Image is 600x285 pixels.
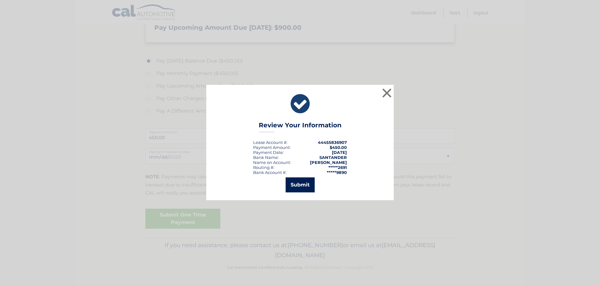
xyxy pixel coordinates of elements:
div: Payment Amount: [253,145,291,150]
div: Name on Account: [253,160,291,165]
div: Lease Account #: [253,140,287,145]
h3: Review Your Information [259,121,342,132]
div: : [253,150,284,155]
div: Bank Account #: [253,170,287,175]
button: × [381,87,393,99]
span: Payment Date [253,150,283,155]
div: Bank Name: [253,155,279,160]
span: $450.00 [330,145,347,150]
strong: SANTANDER [319,155,347,160]
span: [DATE] [332,150,347,155]
strong: [PERSON_NAME] [310,160,347,165]
div: Routing #: [253,165,274,170]
strong: 44455836907 [318,140,347,145]
button: Submit [286,177,315,192]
